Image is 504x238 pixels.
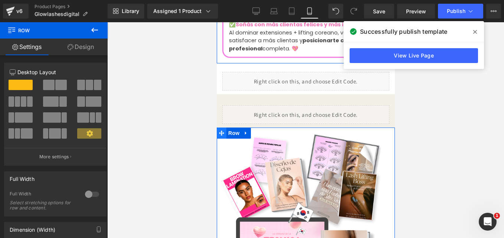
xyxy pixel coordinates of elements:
[10,105,24,116] span: Row
[24,105,34,116] a: Expand / Collapse
[438,4,483,19] button: Publish
[12,7,166,31] p: Al dominar extensiones + lifting coreano, vas a poder satisfacer a más clientas y completa. 💖
[10,68,101,76] p: Desktop Layout
[447,8,465,14] span: Publish
[35,4,108,10] a: Product Pages
[122,8,139,14] span: Library
[265,4,283,19] a: Laptop
[7,22,82,39] span: Row
[3,4,29,19] a: v6
[10,172,35,182] div: Full Width
[39,153,69,160] p: More settings
[328,4,343,19] button: Undo
[12,14,152,30] strong: posicionarte como una profesional
[10,222,55,233] div: Dimension (Width)
[54,39,108,55] a: Design
[479,213,497,231] iframe: Intercom live chat
[360,27,447,36] span: Successfully publish template
[486,4,501,19] button: More
[247,4,265,19] a: Desktop
[35,11,79,17] span: Glowlashesdigital
[397,4,435,19] a: Preview
[406,7,426,15] span: Preview
[108,4,144,19] a: New Library
[301,4,318,19] a: Mobile
[153,7,212,15] div: Assigned 1 Product
[283,4,301,19] a: Tablet
[350,48,478,63] a: View Live Page
[4,148,106,165] button: More settings
[346,4,361,19] button: Redo
[10,191,78,199] div: Full Width
[373,7,385,15] span: Save
[15,6,24,16] div: v6
[494,213,500,219] span: 1
[10,200,76,211] div: Select stretching options for row and content.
